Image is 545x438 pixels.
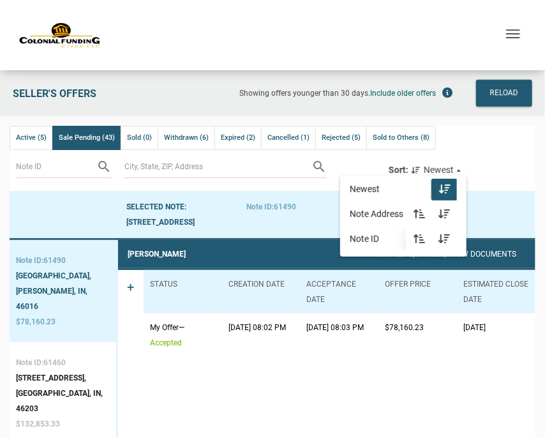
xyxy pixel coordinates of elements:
td: [DATE] [457,313,535,357]
span: — [179,323,184,332]
div: Expired (2) [214,126,261,150]
span: Newest [424,165,454,175]
span: 61460 [43,358,66,367]
img: NoteUnlimited [19,22,101,49]
div: Rejected (5) [315,126,366,150]
div: Active (5) [10,126,52,150]
th: Acceptance date [301,270,379,313]
span: Expired (2) [221,130,255,146]
div: Sort: [389,165,408,175]
span: Note ID [350,234,403,245]
div: Sold to Others (8) [366,126,436,150]
span: Withdrawn (6) [164,130,209,146]
th: Status [144,270,222,313]
span: Sale Pending (43) [59,130,115,146]
i: search [311,159,327,174]
span: Newest [350,184,429,195]
a: Show Documents [446,250,516,259]
span: Showing offers younger than 30 days. [239,89,370,98]
button: Sort:Newest [389,163,466,178]
div: [PERSON_NAME] [128,246,186,262]
div: Seller's Offers [6,80,166,107]
td: $78,160.23 [378,313,457,357]
div: Sale Pending (43) [52,126,121,150]
div: Selected note: [126,199,246,215]
i: search [96,159,112,174]
span: + [128,280,135,347]
span: 61490 [274,202,296,211]
div: Reload [490,86,518,101]
div: Cancelled (1) [261,126,315,150]
input: City, State, ZIP, Address [124,155,311,178]
span: My Offer [150,323,179,332]
span: Cancelled (1) [267,130,310,146]
span: accepted [150,338,182,347]
div: [GEOGRAPHIC_DATA], IN, 46203 [16,386,110,416]
th: Creation date [222,270,301,313]
div: Withdrawn (6) [158,126,214,150]
span: Note ID: [16,358,43,367]
div: $78,160.23 [407,215,527,230]
button: Reload [476,80,532,107]
input: Note ID [16,155,96,178]
span: Active (5) [16,130,47,146]
div: Sold (0) [121,126,158,150]
div: [STREET_ADDRESS] [126,215,407,230]
div: $132,853.33 [16,416,110,432]
span: Sold to Others (8) [373,130,429,146]
div: [STREET_ADDRESS], [16,370,110,386]
td: [DATE] 08:03 PM [301,313,379,357]
span: Include older offers [370,89,436,98]
td: [DATE] 08:02 PM [222,313,301,357]
th: Offer price [378,270,457,313]
span: Note ID: [246,202,274,211]
span: Note Address [350,209,403,220]
span: Sold (0) [127,130,152,146]
span: Rejected (5) [322,130,361,146]
th: Estimated Close Date [457,270,535,313]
